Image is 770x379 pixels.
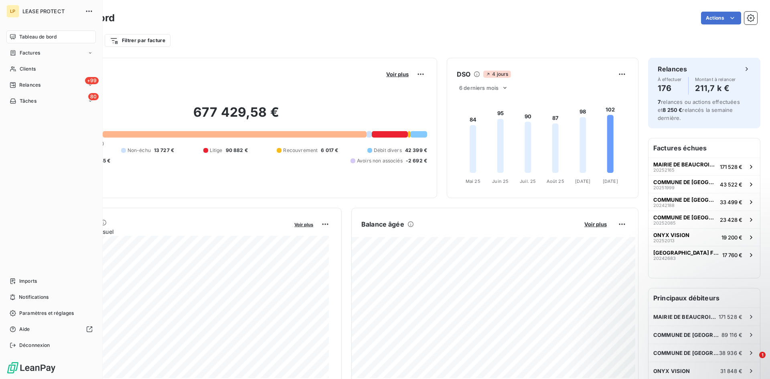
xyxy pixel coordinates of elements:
span: COMMUNE DE [GEOGRAPHIC_DATA] [653,214,717,221]
button: COMMUNE DE [GEOGRAPHIC_DATA]2025199943 522 € [648,175,760,193]
span: 19 200 € [721,234,742,241]
tspan: Juin 25 [492,178,509,184]
span: 80 [88,93,99,100]
img: Logo LeanPay [6,361,56,374]
button: COMMUNE DE [GEOGRAPHIC_DATA]2025208523 428 € [648,211,760,228]
span: 42 399 € [405,147,427,154]
h4: 211,7 k € [695,82,736,95]
tspan: Juil. 25 [520,178,536,184]
button: [GEOGRAPHIC_DATA] FREMOY2024268317 760 € [648,246,760,263]
h6: Relances [658,64,687,74]
button: COMMUNE DE [GEOGRAPHIC_DATA]2024218833 499 € [648,193,760,211]
button: Filtrer par facture [105,34,170,47]
span: À effectuer [658,77,682,82]
span: MAIRIE DE BEAUCROISSANT [653,161,717,168]
tspan: [DATE] [575,178,590,184]
span: LEASE PROTECT [22,8,80,14]
span: 17 760 € [722,252,742,258]
span: Tableau de bord [19,33,57,41]
span: Voir plus [584,221,607,227]
span: 6 derniers mois [459,85,498,91]
span: 20242188 [653,203,675,208]
span: 20252013 [653,238,675,243]
span: 171 528 € [720,164,742,170]
span: ONYX VISION [653,232,689,238]
span: 23 428 € [720,217,742,223]
h4: 176 [658,82,682,95]
span: 13 727 € [154,147,174,154]
span: Voir plus [294,222,313,227]
span: 20252085 [653,221,676,225]
span: Recouvrement [283,147,318,154]
h6: Balance âgée [361,219,404,229]
span: Voir plus [386,71,409,77]
span: Clients [20,65,36,73]
span: Débit divers [374,147,402,154]
div: LP [6,5,19,18]
span: Paramètres et réglages [19,310,74,317]
span: Non-échu [128,147,151,154]
span: Montant à relancer [695,77,736,82]
button: MAIRIE DE BEAUCROISSANT20252165171 528 € [648,158,760,175]
span: Imports [19,278,37,285]
span: 20242683 [653,256,676,261]
span: Tâches [20,97,36,105]
span: 90 882 € [226,147,248,154]
span: ONYX VISION [653,368,690,374]
span: 20252165 [653,168,675,172]
span: +99 [85,77,99,84]
span: 43 522 € [720,181,742,188]
span: 33 499 € [720,199,742,205]
span: Aide [19,326,30,333]
button: ONYX VISION2025201319 200 € [648,228,760,246]
span: -2 692 € [406,157,427,164]
button: Voir plus [582,221,609,228]
h6: Principaux débiteurs [648,288,760,308]
tspan: [DATE] [603,178,618,184]
span: 6 017 € [321,147,338,154]
span: Factures [20,49,40,57]
tspan: Août 25 [547,178,564,184]
span: 7 [658,99,661,105]
span: Chiffre d'affaires mensuel [45,227,289,236]
iframe: Intercom notifications message [610,301,770,357]
span: COMMUNE DE [GEOGRAPHIC_DATA] [653,197,717,203]
button: Voir plus [292,221,316,228]
span: [GEOGRAPHIC_DATA] FREMOY [653,249,719,256]
h6: Factures échues [648,138,760,158]
span: 20251999 [653,185,675,190]
span: Avoirs non associés [357,157,403,164]
span: Notifications [19,294,49,301]
span: COMMUNE DE [GEOGRAPHIC_DATA] [653,179,717,185]
span: Déconnexion [19,342,50,349]
span: Litige [210,147,223,154]
button: Voir plus [384,71,411,78]
span: 1 [759,352,766,358]
span: 4 jours [483,71,511,78]
tspan: Mai 25 [466,178,480,184]
button: Actions [701,12,741,24]
h2: 677 429,58 € [45,104,427,128]
a: Aide [6,323,96,336]
iframe: Intercom live chat [743,352,762,371]
span: 31 848 € [720,368,742,374]
h6: DSO [457,69,470,79]
span: 8 250 € [663,107,682,113]
span: relances ou actions effectuées et relancés la semaine dernière. [658,99,740,121]
span: Relances [19,81,41,89]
